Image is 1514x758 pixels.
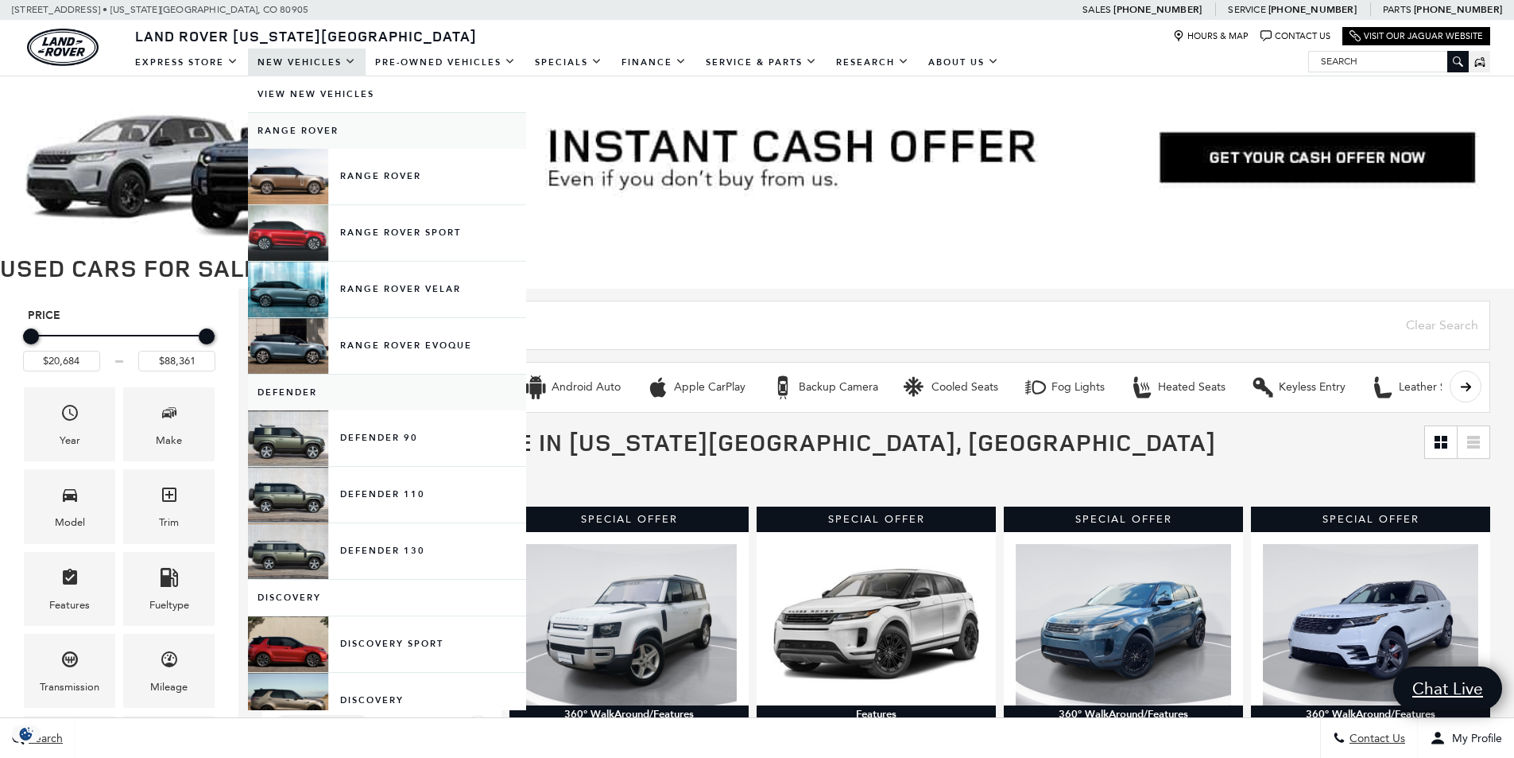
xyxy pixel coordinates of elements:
[660,208,676,224] span: Go to slide 1
[1414,3,1502,16] a: [PHONE_NUMBER]
[24,387,115,461] div: YearYear
[248,410,526,466] a: Defender 90
[794,208,810,224] span: Go to slide 7
[696,49,827,76] a: Service & Parts
[126,26,486,45] a: Land Rover [US_STATE][GEOGRAPHIC_DATA]
[816,208,832,224] span: Go to slide 8
[1393,667,1502,710] a: Chat Live
[27,29,99,66] img: Land Rover
[1158,380,1226,395] div: Heated Seats
[509,507,749,532] div: Special Offer
[123,552,215,626] div: FueltypeFueltype
[27,29,99,66] a: land-rover
[1446,732,1502,745] span: My Profile
[1268,3,1357,16] a: [PHONE_NUMBER]
[248,49,366,76] a: New Vehicles
[509,706,749,723] div: 360° WalkAround/Features
[156,432,182,449] div: Make
[248,580,526,616] a: Discovery
[749,208,765,224] span: Go to slide 5
[23,351,100,371] input: Minimum
[466,715,490,745] button: Save Vehicle
[1279,380,1346,395] div: Keyless Entry
[49,597,90,614] div: Features
[1404,678,1491,699] span: Chat Live
[1082,4,1111,15] span: Sales
[1263,544,1478,706] img: 2025 Land Rover Range Rover Velar Dynamic SE
[160,564,179,597] span: Fueltype
[248,149,526,204] a: Range Rover
[1121,371,1234,404] button: Heated SeatsHeated Seats
[1309,52,1468,71] input: Search
[895,371,1007,404] button: Cooled SeatsCooled Seats
[772,208,788,224] span: Go to slide 6
[138,351,215,371] input: Maximum
[727,208,743,224] span: Go to slide 4
[160,399,179,432] span: Make
[8,725,45,742] section: Click to Open Cookie Consent Modal
[524,375,548,399] div: Android Auto
[123,387,215,461] div: MakeMake
[1130,375,1154,399] div: Heated Seats
[160,646,179,678] span: Mileage
[674,380,745,395] div: Apple CarPlay
[8,725,45,742] img: Opt-Out Icon
[838,208,854,224] span: Go to slide 9
[248,76,526,112] a: View New Vehicles
[637,371,754,404] button: Apple CarPlayApple CarPlay
[366,49,525,76] a: Pre-Owned Vehicles
[199,328,215,344] div: Maximum Price
[248,205,526,261] a: Range Rover Sport
[1113,3,1202,16] a: [PHONE_NUMBER]
[757,706,996,723] div: Features
[23,328,39,344] div: Minimum Price
[248,673,526,729] a: Discovery
[55,514,85,531] div: Model
[150,678,188,696] div: Mileage
[24,469,115,543] div: ModelModel
[248,616,526,672] a: Discovery Sport
[24,634,115,708] div: TransmissionTransmission
[827,49,919,76] a: Research
[248,113,526,149] a: Range Rover
[1362,371,1476,404] button: Leather SeatsLeather Seats
[248,262,526,317] a: Range Rover Velar
[12,4,308,15] a: [STREET_ADDRESS] • [US_STATE][GEOGRAPHIC_DATA], CO 80905
[60,646,79,678] span: Transmission
[1024,375,1047,399] div: Fog Lights
[149,597,189,614] div: Fueltype
[1051,380,1105,395] div: Fog Lights
[525,49,612,76] a: Specials
[1260,30,1330,42] a: Contact Us
[23,323,215,371] div: Price
[1173,30,1249,42] a: Hours & Map
[552,380,621,395] div: Android Auto
[159,514,179,531] div: Trim
[1015,371,1113,404] button: Fog LightsFog Lights
[24,552,115,626] div: FeaturesFeatures
[1346,732,1405,745] span: Contact Us
[1371,375,1395,399] div: Leather Seats
[248,467,526,523] a: Defender 110
[248,375,526,410] a: Defender
[60,399,79,432] span: Year
[1004,507,1243,532] div: Special Offer
[931,380,998,395] div: Cooled Seats
[1399,380,1467,395] div: Leather Seats
[1016,544,1231,706] img: 2025 Land Rover Range Rover Evoque S
[1228,4,1265,15] span: Service
[60,564,79,597] span: Features
[126,49,1009,76] nav: Main Navigation
[771,375,795,399] div: Backup Camera
[1251,706,1490,723] div: 360° WalkAround/Features
[757,507,996,532] div: Special Offer
[126,49,248,76] a: EXPRESS STORE
[1383,4,1411,15] span: Parts
[60,432,80,449] div: Year
[262,426,1216,458] span: 11 Vehicles for Sale in [US_STATE][GEOGRAPHIC_DATA], [GEOGRAPHIC_DATA]
[799,380,878,395] div: Backup Camera
[612,49,696,76] a: Finance
[248,523,526,579] a: Defender 130
[135,26,477,45] span: Land Rover [US_STATE][GEOGRAPHIC_DATA]
[705,208,721,224] span: Go to slide 3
